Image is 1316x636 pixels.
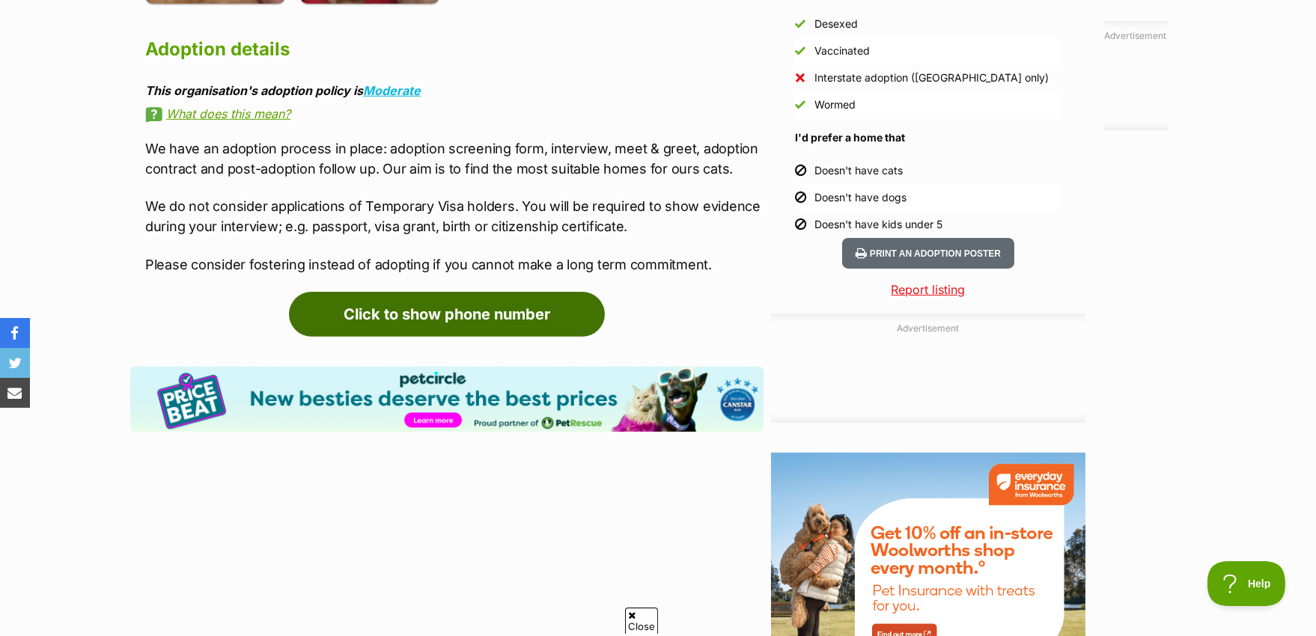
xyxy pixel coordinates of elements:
[145,33,764,66] h2: Adoption details
[145,107,764,120] a: What does this mean?
[795,73,805,83] img: No
[814,70,1049,85] div: Interstate adoption ([GEOGRAPHIC_DATA] only)
[130,367,764,432] img: Pet Circle promo banner
[795,130,1061,145] h4: I'd prefer a home that
[814,16,858,31] div: Desexed
[795,19,805,29] img: Yes
[145,254,764,275] p: Please consider fostering instead of adopting if you cannot make a long term commitment.
[795,100,805,110] img: Yes
[795,46,805,56] img: Yes
[814,97,856,112] div: Wormed
[814,43,870,58] div: Vaccinated
[771,314,1085,423] div: Advertisement
[625,608,658,634] span: Close
[289,292,605,337] a: Click to show phone number
[814,217,942,232] div: Doesn't have kids under 5
[1207,561,1286,606] iframe: Help Scout Beacon - Open
[363,83,421,98] a: Moderate
[145,84,764,97] div: This organisation's adoption policy is
[145,138,764,179] p: We have an adoption process in place: adoption screening form, interview, meet & greet, adoption ...
[145,196,764,236] p: We do not consider applications of Temporary Visa holders. You will be required to show evidence ...
[814,190,907,205] div: Doesn't have dogs
[1105,21,1167,130] div: Advertisement
[771,281,1085,299] a: Report listing
[842,238,1014,269] button: Print an adoption poster
[814,163,903,178] div: Doesn't have cats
